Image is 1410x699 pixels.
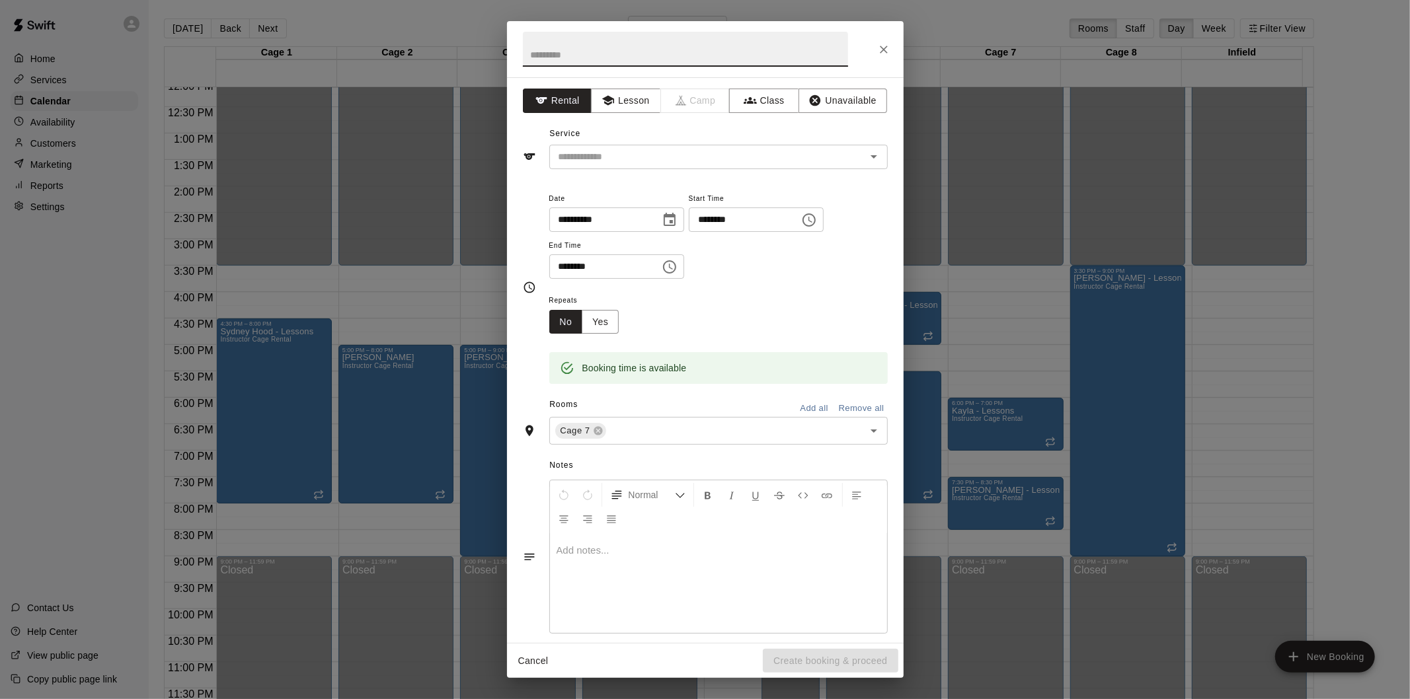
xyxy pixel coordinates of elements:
[661,89,730,113] span: Camps can only be created in the Services page
[523,550,536,564] svg: Notes
[576,483,599,507] button: Redo
[689,190,824,208] span: Start Time
[553,507,575,531] button: Center Align
[549,310,583,334] button: No
[555,423,606,439] div: Cage 7
[816,483,838,507] button: Insert Link
[600,507,623,531] button: Justify Align
[553,483,575,507] button: Undo
[591,89,660,113] button: Lesson
[549,455,887,476] span: Notes
[512,649,555,673] button: Cancel
[793,398,836,419] button: Add all
[605,483,691,507] button: Formatting Options
[697,483,719,507] button: Format Bold
[523,150,536,163] svg: Service
[523,424,536,437] svg: Rooms
[721,483,743,507] button: Format Italics
[796,207,822,233] button: Choose time, selected time is 7:00 PM
[845,483,868,507] button: Left Align
[549,292,630,310] span: Repeats
[576,507,599,531] button: Right Align
[656,207,683,233] button: Choose date, selected date is Sep 24, 2025
[549,129,580,138] span: Service
[865,147,883,166] button: Open
[523,89,592,113] button: Rental
[555,424,596,437] span: Cage 7
[792,483,814,507] button: Insert Code
[768,483,791,507] button: Format Strikethrough
[729,89,799,113] button: Class
[549,190,684,208] span: Date
[582,310,619,334] button: Yes
[549,237,684,255] span: End Time
[582,356,687,380] div: Booking time is available
[549,400,578,409] span: Rooms
[523,281,536,294] svg: Timing
[872,38,896,61] button: Close
[836,398,888,419] button: Remove all
[656,254,683,280] button: Choose time, selected time is 7:30 PM
[799,89,887,113] button: Unavailable
[744,483,767,507] button: Format Underline
[865,422,883,440] button: Open
[549,310,619,334] div: outlined button group
[629,488,675,501] span: Normal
